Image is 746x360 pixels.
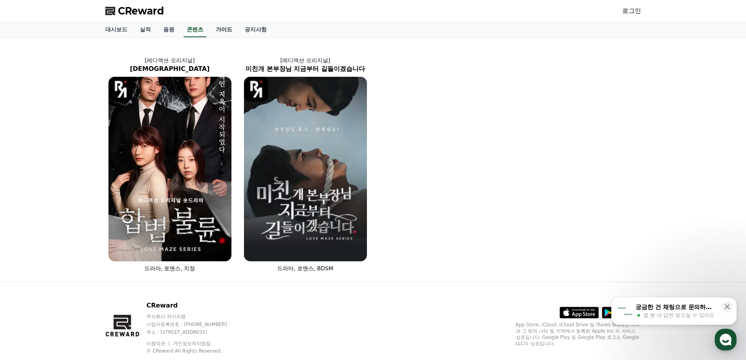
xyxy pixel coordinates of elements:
[173,341,211,346] a: 개인정보처리방침
[145,265,195,271] span: 드라마, 로맨스, 치정
[118,5,164,17] span: CReward
[25,260,29,266] span: 홈
[99,22,134,37] a: 대시보드
[2,248,52,268] a: 홈
[101,248,150,268] a: 설정
[244,77,367,261] img: 미친개 본부장님 지금부터 길들이겠습니다
[238,22,273,37] a: 공지사항
[134,22,157,37] a: 실적
[72,261,81,267] span: 대화
[102,64,238,74] h2: [DEMOGRAPHIC_DATA]
[238,56,373,64] p: [레디액션 오리지널]
[108,77,133,101] img: [object Object] Logo
[102,50,238,279] a: [레디액션 오리지널] [DEMOGRAPHIC_DATA] 합법불륜 [object Object] Logo 드라마, 로맨스, 치정
[244,77,269,101] img: [object Object] Logo
[210,22,238,37] a: 가이드
[238,64,373,74] h2: 미친개 본부장님 지금부터 길들이겠습니다
[52,248,101,268] a: 대화
[146,321,242,327] p: 사업자등록번호 : [PHONE_NUMBER]
[238,50,373,279] a: [레디액션 오리지널] 미친개 본부장님 지금부터 길들이겠습니다 미친개 본부장님 지금부터 길들이겠습니다 [object Object] Logo 드라마, 로맨스, BDSM
[146,329,242,335] p: 주소 : [STREET_ADDRESS]
[102,56,238,64] p: [레디액션 오리지널]
[146,348,242,354] p: © CReward All Rights Reserved.
[146,301,242,310] p: CReward
[157,22,181,37] a: 음원
[121,260,130,266] span: 설정
[105,5,164,17] a: CReward
[516,322,641,347] p: App Store, iCloud, iCloud Drive 및 iTunes Store는 미국과 그 밖의 나라 및 지역에서 등록된 Apple Inc.의 서비스 상표입니다. Goo...
[108,77,231,261] img: 합법불륜
[622,6,641,16] a: 로그인
[146,313,242,320] p: 주식회사 와이피랩
[184,22,206,37] a: 콘텐츠
[146,341,171,346] a: 이용약관
[277,265,333,271] span: 드라마, 로맨스, BDSM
